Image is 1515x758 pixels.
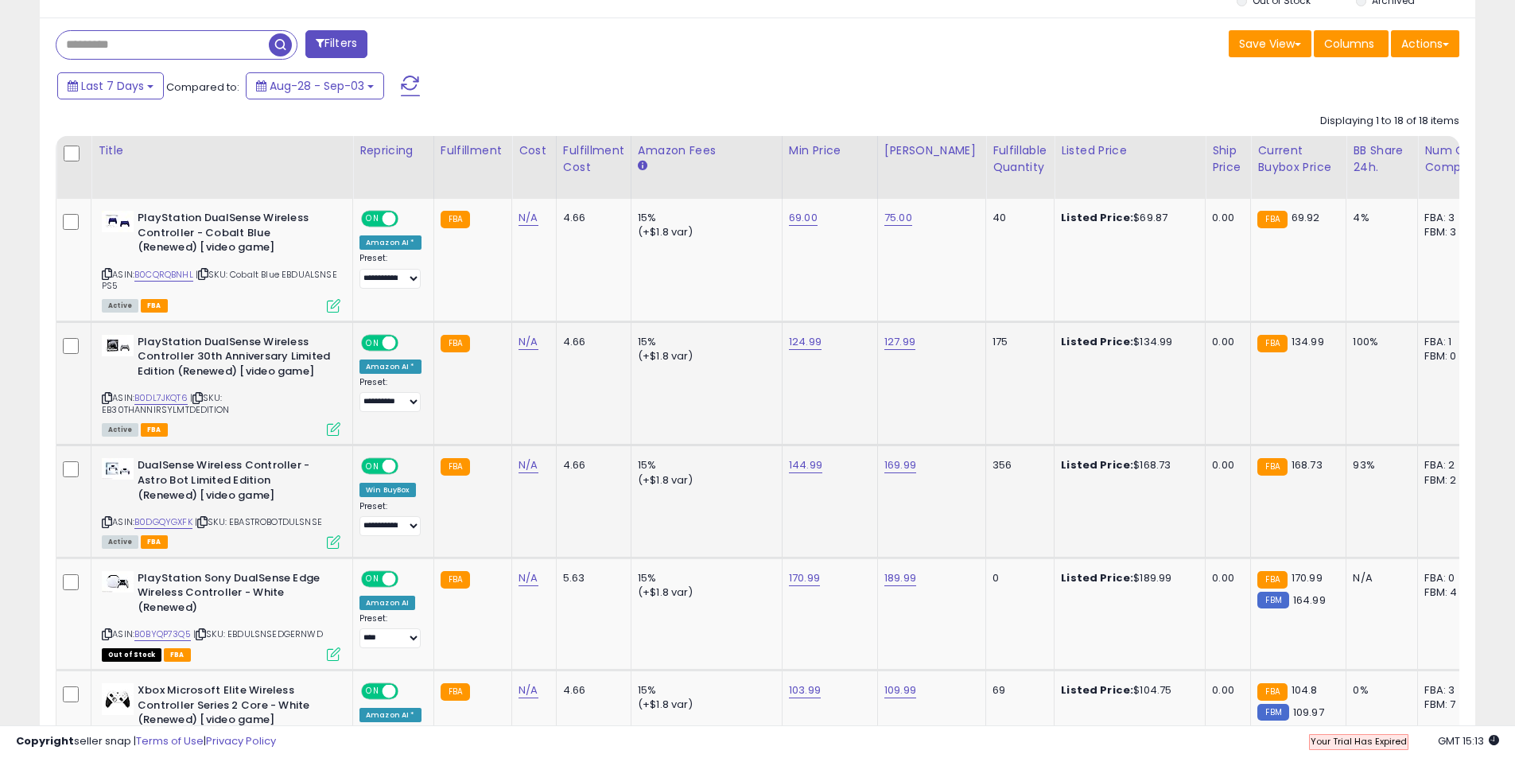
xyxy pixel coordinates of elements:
[1257,142,1339,176] div: Current Buybox Price
[359,235,421,250] div: Amazon AI *
[81,78,144,94] span: Last 7 Days
[102,423,138,437] span: All listings currently available for purchase on Amazon
[1229,30,1311,57] button: Save View
[519,682,538,698] a: N/A
[1061,683,1193,698] div: $104.75
[102,571,340,659] div: ASIN:
[141,535,168,549] span: FBA
[102,211,134,232] img: 31+WbET2f9L._SL40_.jpg
[359,377,421,413] div: Preset:
[638,571,770,585] div: 15%
[1212,458,1238,472] div: 0.00
[1061,210,1133,225] b: Listed Price:
[1257,571,1287,589] small: FBA
[57,72,164,99] button: Last 7 Days
[359,501,421,537] div: Preset:
[396,212,421,226] span: OFF
[884,457,916,473] a: 169.99
[1061,335,1193,349] div: $134.99
[1353,571,1405,585] div: N/A
[396,572,421,585] span: OFF
[138,335,331,383] b: PlayStation DualSense Wireless Controller 30th Anniversary Limited Edition (Renewed) [video game]
[563,571,619,585] div: 5.63
[1257,458,1287,476] small: FBA
[1257,211,1287,228] small: FBA
[638,585,770,600] div: (+$1.8 var)
[563,683,619,698] div: 4.66
[638,683,770,698] div: 15%
[638,225,770,239] div: (+$1.8 var)
[563,335,619,349] div: 4.66
[1257,335,1287,352] small: FBA
[1257,592,1288,608] small: FBM
[519,142,550,159] div: Cost
[1353,683,1405,698] div: 0%
[102,335,340,435] div: ASIN:
[1391,30,1459,57] button: Actions
[102,535,138,549] span: All listings currently available for purchase on Amazon
[134,515,192,529] a: B0DGQYGXFK
[1292,334,1324,349] span: 134.99
[1061,570,1133,585] b: Listed Price:
[1424,458,1477,472] div: FBA: 2
[1257,704,1288,721] small: FBM
[1292,570,1323,585] span: 170.99
[138,571,331,620] b: PlayStation Sony DualSense Edge Wireless Controller - White (Renewed)
[789,142,871,159] div: Min Price
[1424,473,1477,488] div: FBM: 2
[102,268,337,292] span: | SKU: Cobalt Blue EBDUALSNSE PS5
[1061,571,1193,585] div: $189.99
[638,458,770,472] div: 15%
[1314,30,1389,57] button: Columns
[102,648,161,662] span: All listings that are currently out of stock and unavailable for purchase on Amazon
[1353,335,1405,349] div: 100%
[993,571,1042,585] div: 0
[359,360,421,374] div: Amazon AI *
[1212,683,1238,698] div: 0.00
[441,211,470,228] small: FBA
[1292,210,1320,225] span: 69.92
[102,458,340,546] div: ASIN:
[638,473,770,488] div: (+$1.8 var)
[519,457,538,473] a: N/A
[1212,142,1244,176] div: Ship Price
[1353,458,1405,472] div: 93%
[1293,593,1326,608] span: 164.99
[789,210,818,226] a: 69.00
[359,708,421,722] div: Amazon AI *
[166,80,239,95] span: Compared to:
[141,299,168,313] span: FBA
[1424,683,1477,698] div: FBA: 3
[789,570,820,586] a: 170.99
[789,682,821,698] a: 103.99
[1324,36,1374,52] span: Columns
[138,211,331,259] b: PlayStation DualSense Wireless Controller - Cobalt Blue (Renewed) [video game]
[441,142,505,159] div: Fulfillment
[270,78,364,94] span: Aug-28 - Sep-03
[884,570,916,586] a: 189.99
[1293,705,1324,720] span: 109.97
[195,515,322,528] span: | SKU: EBASTROBOTDULSNSE
[359,613,421,649] div: Preset:
[884,682,916,698] a: 109.99
[519,570,538,586] a: N/A
[359,253,421,289] div: Preset:
[363,685,383,698] span: ON
[884,210,912,226] a: 75.00
[1311,735,1407,748] span: Your Trial Has Expired
[884,334,915,350] a: 127.99
[519,210,538,226] a: N/A
[638,349,770,363] div: (+$1.8 var)
[359,142,427,159] div: Repricing
[638,142,775,159] div: Amazon Fees
[206,733,276,748] a: Privacy Policy
[136,733,204,748] a: Terms of Use
[16,734,276,749] div: seller snap | |
[993,335,1042,349] div: 175
[396,460,421,473] span: OFF
[359,483,416,497] div: Win BuyBox
[1424,349,1477,363] div: FBM: 0
[134,628,191,641] a: B0BYQP73Q5
[164,648,191,662] span: FBA
[141,423,168,437] span: FBA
